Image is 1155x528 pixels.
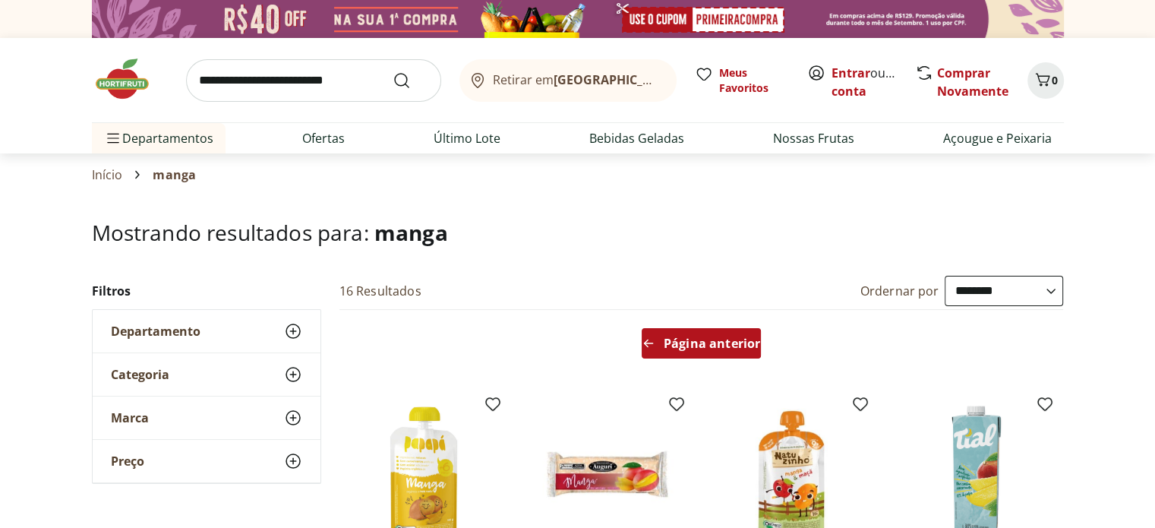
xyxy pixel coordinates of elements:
[93,310,320,353] button: Departamento
[937,65,1008,100] a: Comprar Novamente
[111,367,169,382] span: Categoria
[943,129,1052,147] a: Açougue e Peixaria
[186,59,441,102] input: search
[493,73,661,87] span: Retirar em
[92,56,168,102] img: Hortifruti
[642,337,655,349] svg: Arrow Left icon
[1027,62,1064,99] button: Carrinho
[695,65,789,96] a: Meus Favoritos
[93,397,320,439] button: Marca
[93,353,320,396] button: Categoria
[459,59,677,102] button: Retirar em[GEOGRAPHIC_DATA]/[GEOGRAPHIC_DATA]
[589,129,684,147] a: Bebidas Geladas
[554,71,809,88] b: [GEOGRAPHIC_DATA]/[GEOGRAPHIC_DATA]
[860,283,939,299] label: Ordernar por
[111,324,200,339] span: Departamento
[832,65,870,81] a: Entrar
[104,120,213,157] span: Departamentos
[92,276,321,306] h2: Filtros
[111,454,144,469] span: Preço
[153,168,196,182] span: manga
[111,410,149,425] span: Marca
[1052,73,1058,87] span: 0
[832,64,899,100] span: ou
[302,129,345,147] a: Ofertas
[339,283,421,299] h2: 16 Resultados
[374,218,448,247] span: manga
[832,65,915,100] a: Criar conta
[664,337,760,349] span: Página anterior
[642,328,761,365] a: Página anterior
[93,440,320,482] button: Preço
[719,65,789,96] span: Meus Favoritos
[393,71,429,90] button: Submit Search
[434,129,500,147] a: Último Lote
[104,120,122,157] button: Menu
[92,220,1064,245] h1: Mostrando resultados para:
[92,168,123,182] a: Início
[773,129,854,147] a: Nossas Frutas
